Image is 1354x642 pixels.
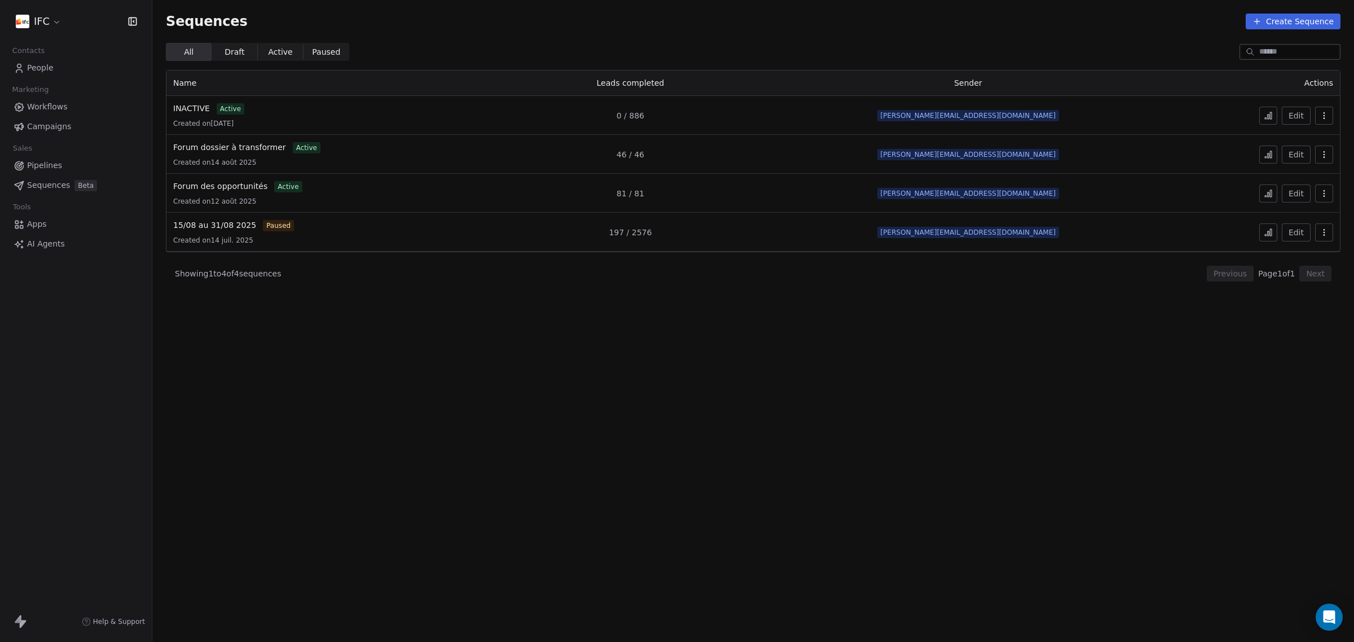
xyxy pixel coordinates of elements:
[8,140,37,157] span: Sales
[274,181,302,192] span: active
[27,62,54,74] span: People
[609,227,652,238] span: 197 / 2576
[263,220,294,231] span: paused
[1207,266,1254,282] button: Previous
[173,104,210,113] span: INACTIVE
[7,42,50,59] span: Contacts
[877,110,1060,121] span: [PERSON_NAME][EMAIL_ADDRESS][DOMAIN_NAME]
[173,182,267,191] span: Forum des opportunités
[9,156,143,175] a: Pipelines
[597,78,665,87] span: Leads completed
[173,78,196,87] span: Name
[27,238,65,250] span: AI Agents
[9,176,143,195] a: SequencesBeta
[617,110,644,121] span: 0 / 886
[173,143,286,152] span: Forum dossier à transformer
[93,617,145,626] span: Help & Support
[173,103,210,115] a: INACTIVE
[1299,266,1331,282] button: Next
[877,227,1060,238] span: [PERSON_NAME][EMAIL_ADDRESS][DOMAIN_NAME]
[173,219,256,231] a: 15/08 au 31/08 2025
[82,617,145,626] a: Help & Support
[173,197,256,206] span: Created on 12 août 2025
[27,101,68,113] span: Workflows
[9,215,143,234] a: Apps
[7,81,54,98] span: Marketing
[9,98,143,116] a: Workflows
[74,180,97,191] span: Beta
[16,15,29,28] img: IMG_3414.png
[173,236,253,245] span: Created on 14 juil. 2025
[225,46,244,58] span: Draft
[954,78,982,87] span: Sender
[877,149,1060,160] span: [PERSON_NAME][EMAIL_ADDRESS][DOMAIN_NAME]
[1258,268,1295,279] span: Page 1 of 1
[1282,184,1311,203] button: Edit
[173,158,256,167] span: Created on 14 août 2025
[217,103,244,115] span: active
[27,218,47,230] span: Apps
[8,199,36,216] span: Tools
[14,12,64,31] button: IFC
[9,59,143,77] a: People
[617,188,644,199] span: 81 / 81
[877,188,1060,199] span: [PERSON_NAME][EMAIL_ADDRESS][DOMAIN_NAME]
[1282,223,1311,241] button: Edit
[166,14,248,29] span: Sequences
[27,160,62,172] span: Pipelines
[1282,146,1311,164] button: Edit
[173,119,234,128] span: Created on [DATE]
[1316,604,1343,631] div: Open Intercom Messenger
[175,268,282,279] span: Showing 1 to 4 of 4 sequences
[1246,14,1340,29] button: Create Sequence
[1282,107,1311,125] button: Edit
[27,121,71,133] span: Campaigns
[9,117,143,136] a: Campaigns
[293,142,320,153] span: active
[173,142,286,153] a: Forum dossier à transformer
[268,46,292,58] span: Active
[34,14,50,29] span: IFC
[173,221,256,230] span: 15/08 au 31/08 2025
[312,46,340,58] span: Paused
[1304,78,1333,87] span: Actions
[27,179,70,191] span: Sequences
[617,149,644,160] span: 46 / 46
[9,235,143,253] a: AI Agents
[173,181,267,192] a: Forum des opportunités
